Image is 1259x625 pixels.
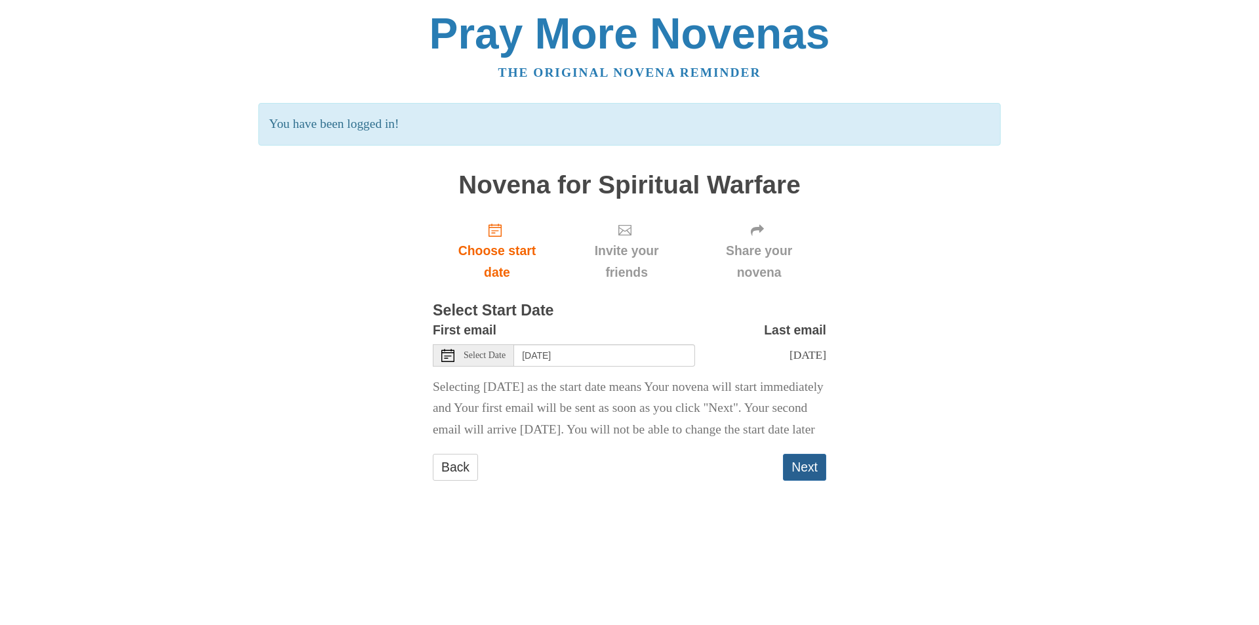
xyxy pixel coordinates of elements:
a: Back [433,454,478,481]
a: The original novena reminder [498,66,761,79]
span: Choose start date [446,240,548,283]
p: You have been logged in! [258,103,1000,146]
span: Invite your friends [574,240,679,283]
button: Next [783,454,826,481]
label: First email [433,319,496,341]
a: Pray More Novenas [430,9,830,58]
span: Select Date [464,351,506,360]
div: Click "Next" to confirm your start date first. [561,212,692,290]
h1: Novena for Spiritual Warfare [433,171,826,199]
a: Choose start date [433,212,561,290]
input: Use the arrow keys to pick a date [514,344,695,367]
h3: Select Start Date [433,302,826,319]
div: Click "Next" to confirm your start date first. [692,212,826,290]
span: Share your novena [705,240,813,283]
label: Last email [764,319,826,341]
span: [DATE] [789,348,826,361]
p: Selecting [DATE] as the start date means Your novena will start immediately and Your first email ... [433,376,826,441]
